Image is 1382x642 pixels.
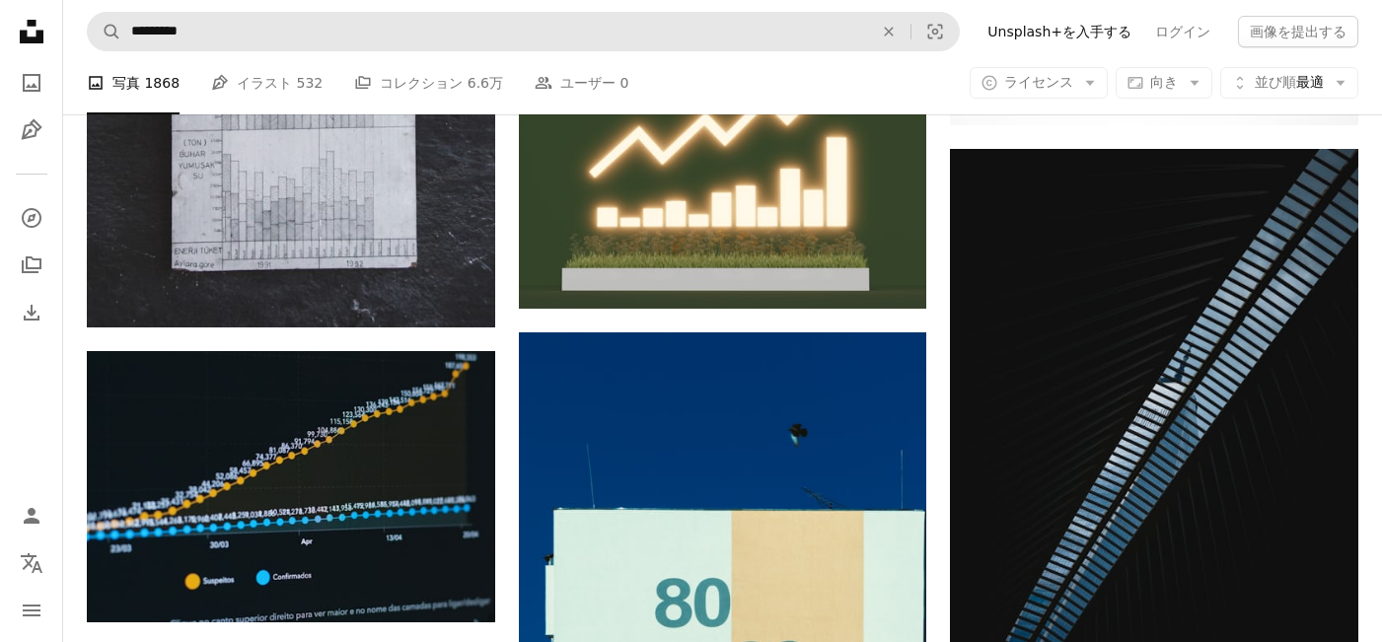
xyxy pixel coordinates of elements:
a: コレクション [12,246,51,285]
button: 全てクリア [867,13,910,50]
button: 画像を提出する [1238,16,1358,47]
span: 6.6万 [468,72,503,94]
a: 折れ線グラフが描かれたコンピューター画面 [87,477,495,495]
a: イラスト [12,110,51,150]
a: ログイン / 登録する [12,496,51,535]
button: ビジュアル検索 [911,13,959,50]
a: 探す [12,198,51,238]
span: 向き [1150,74,1178,90]
span: ライセンス [1004,74,1073,90]
a: 鳥が飛んでいる大きな看板 [519,595,927,612]
a: 写真 [12,63,51,103]
span: 並び順 [1255,74,1296,90]
button: 言語 [12,543,51,583]
span: 532 [297,72,324,94]
img: プラスの傾向は、成長しているグラフによって示されます。 [519,18,927,309]
a: プラスの傾向は、成長しているグラフによって示されます。 [519,154,927,172]
a: イラスト 532 [211,51,323,114]
a: ログイン [1143,16,1222,47]
a: ダウンロード履歴 [12,293,51,332]
button: Unsplashで検索する [88,13,121,50]
a: 空を垣間見ることができる暗くて角度のついた建築天井。 [950,445,1358,463]
button: 向き [1116,67,1212,99]
a: Unsplash+を入手する [976,16,1143,47]
button: メニュー [12,591,51,630]
button: 並び順最適 [1220,67,1358,99]
span: 0 [619,72,628,94]
a: ユーザー 0 [535,51,628,114]
span: 最適 [1255,73,1324,93]
form: サイト内でビジュアルを探す [87,12,960,51]
button: ライセンス [970,67,1108,99]
img: 折れ線グラフが描かれたコンピューター画面 [87,351,495,623]
a: コレクション 6.6万 [354,51,503,114]
a: ホーム — Unsplash [12,12,51,55]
